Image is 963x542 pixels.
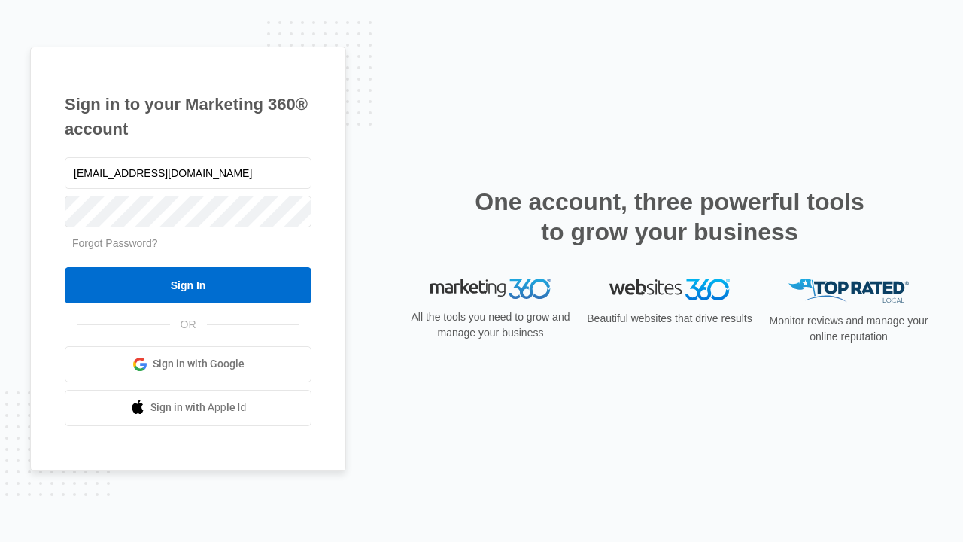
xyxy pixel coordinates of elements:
[470,187,869,247] h2: One account, three powerful tools to grow your business
[65,267,311,303] input: Sign In
[406,309,575,341] p: All the tools you need to grow and manage your business
[788,279,909,303] img: Top Rated Local
[764,313,933,345] p: Monitor reviews and manage your online reputation
[585,311,754,327] p: Beautiful websites that drive results
[65,346,311,382] a: Sign in with Google
[430,279,551,300] img: Marketing 360
[72,237,158,249] a: Forgot Password?
[609,279,730,300] img: Websites 360
[65,157,311,189] input: Email
[150,400,247,416] span: Sign in with Apple Id
[65,92,311,142] h1: Sign in to your Marketing 360® account
[65,390,311,426] a: Sign in with Apple Id
[153,356,245,372] span: Sign in with Google
[170,317,207,333] span: OR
